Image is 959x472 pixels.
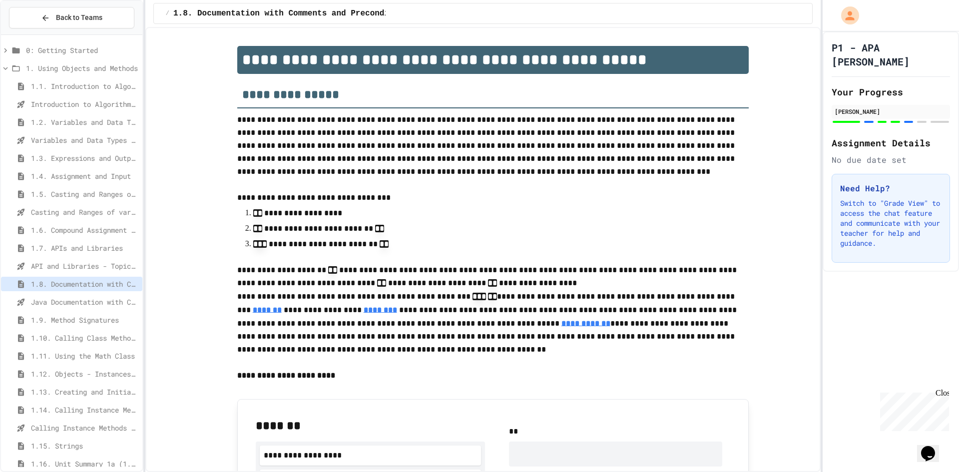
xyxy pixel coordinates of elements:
[832,154,950,166] div: No due date set
[31,405,138,415] span: 1.14. Calling Instance Methods
[831,4,862,27] div: My Account
[835,107,947,116] div: [PERSON_NAME]
[31,153,138,163] span: 1.3. Expressions and Output [New]
[31,189,138,199] span: 1.5. Casting and Ranges of Values
[832,85,950,99] h2: Your Progress
[31,297,138,307] span: Java Documentation with Comments - Topic 1.8
[31,369,138,379] span: 1.12. Objects - Instances of Classes
[31,279,138,289] span: 1.8. Documentation with Comments and Preconditions
[31,459,138,469] span: 1.16. Unit Summary 1a (1.1-1.6)
[31,351,138,361] span: 1.11. Using the Math Class
[31,81,138,91] span: 1.1. Introduction to Algorithms, Programming, and Compilers
[166,9,169,17] span: /
[917,432,949,462] iframe: chat widget
[4,4,69,63] div: Chat with us now!Close
[31,261,138,271] span: API and Libraries - Topic 1.7
[31,117,138,127] span: 1.2. Variables and Data Types
[26,63,138,73] span: 1. Using Objects and Methods
[832,40,950,68] h1: P1 - APA [PERSON_NAME]
[31,441,138,451] span: 1.15. Strings
[31,315,138,325] span: 1.9. Method Signatures
[31,135,138,145] span: Variables and Data Types - Quiz
[9,7,134,28] button: Back to Teams
[840,182,942,194] h3: Need Help?
[876,389,949,431] iframe: chat widget
[31,333,138,343] span: 1.10. Calling Class Methods
[26,45,138,55] span: 0: Getting Started
[31,387,138,397] span: 1.13. Creating and Initializing Objects: Constructors
[31,225,138,235] span: 1.6. Compound Assignment Operators
[840,198,942,248] p: Switch to "Grade View" to access the chat feature and communicate with your teacher for help and ...
[173,7,413,19] span: 1.8. Documentation with Comments and Preconditions
[31,207,138,217] span: Casting and Ranges of variables - Quiz
[832,136,950,150] h2: Assignment Details
[31,243,138,253] span: 1.7. APIs and Libraries
[56,12,102,23] span: Back to Teams
[31,99,138,109] span: Introduction to Algorithms, Programming, and Compilers
[31,171,138,181] span: 1.4. Assignment and Input
[31,423,138,433] span: Calling Instance Methods - Topic 1.14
